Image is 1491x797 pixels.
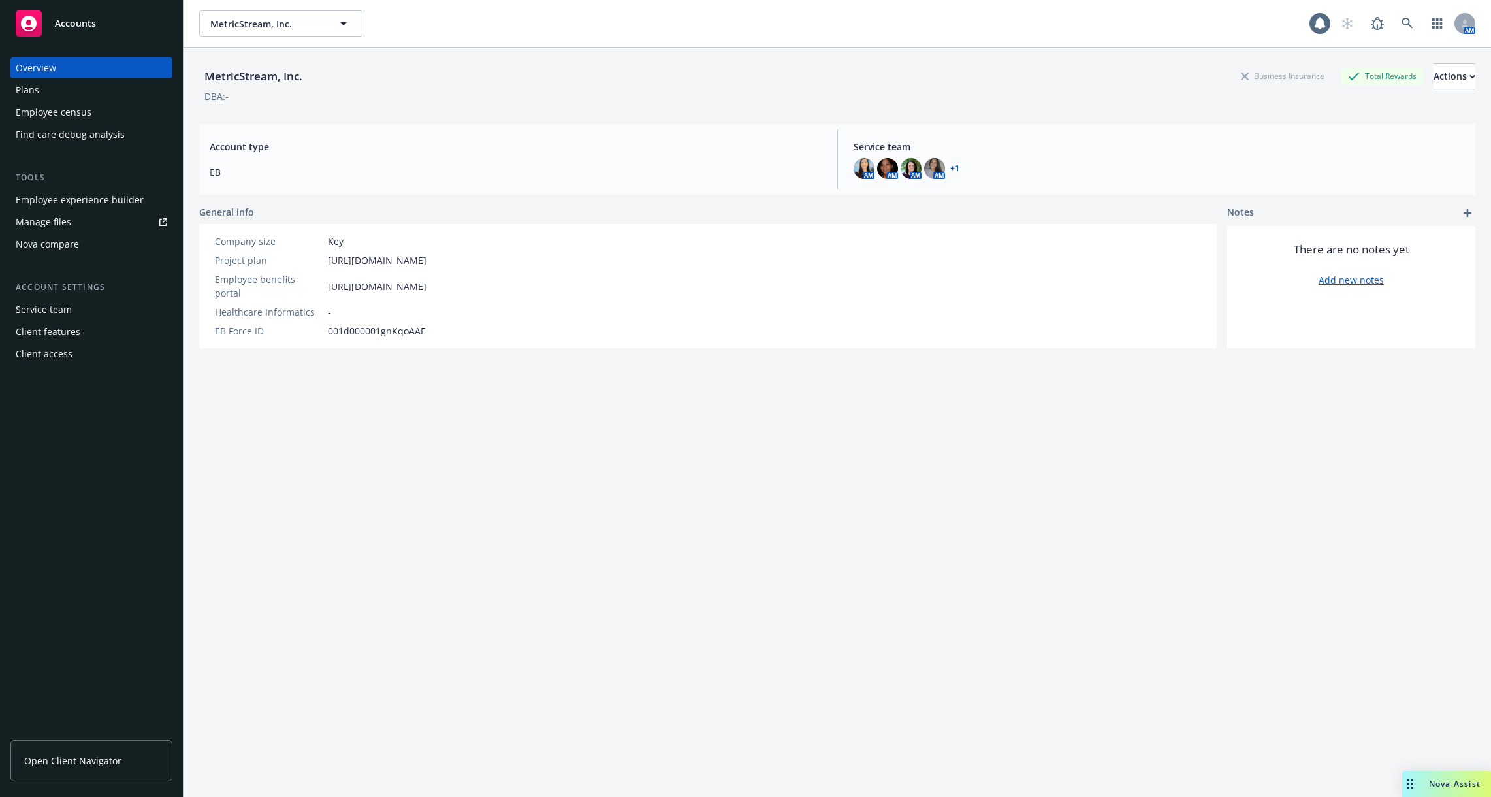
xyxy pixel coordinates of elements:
[10,344,172,365] a: Client access
[1227,205,1254,221] span: Notes
[210,17,323,31] span: MetricStream, Inc.
[16,234,79,255] div: Nova compare
[328,280,426,293] a: [URL][DOMAIN_NAME]
[1334,10,1360,37] a: Start snowing
[16,299,72,320] div: Service team
[204,89,229,103] div: DBA: -
[1364,10,1390,37] a: Report a Bug
[10,189,172,210] a: Employee experience builder
[1402,771,1491,797] button: Nova Assist
[10,321,172,342] a: Client features
[1434,63,1475,89] button: Actions
[1434,64,1475,89] div: Actions
[199,10,362,37] button: MetricStream, Inc.
[16,80,39,101] div: Plans
[877,158,898,179] img: photo
[854,140,1466,154] span: Service team
[16,124,125,145] div: Find care debug analysis
[16,344,72,365] div: Client access
[10,57,172,78] a: Overview
[10,5,172,42] a: Accounts
[199,68,308,85] div: MetricStream, Inc.
[1341,68,1423,84] div: Total Rewards
[1402,771,1419,797] div: Drag to move
[10,234,172,255] a: Nova compare
[924,158,945,179] img: photo
[1234,68,1331,84] div: Business Insurance
[10,171,172,184] div: Tools
[950,165,959,172] a: +1
[210,165,822,179] span: EB
[1460,205,1475,221] a: add
[854,158,874,179] img: photo
[328,305,331,319] span: -
[215,253,323,267] div: Project plan
[16,189,144,210] div: Employee experience builder
[215,305,323,319] div: Healthcare Informatics
[10,281,172,294] div: Account settings
[1394,10,1420,37] a: Search
[10,80,172,101] a: Plans
[16,102,91,123] div: Employee census
[10,299,172,320] a: Service team
[199,205,254,219] span: General info
[16,212,71,233] div: Manage files
[1294,242,1409,257] span: There are no notes yet
[328,253,426,267] a: [URL][DOMAIN_NAME]
[16,321,80,342] div: Client features
[328,235,344,248] span: Key
[1424,10,1451,37] a: Switch app
[215,324,323,338] div: EB Force ID
[1319,273,1384,287] a: Add new notes
[10,124,172,145] a: Find care debug analysis
[10,102,172,123] a: Employee census
[1429,778,1481,789] span: Nova Assist
[328,324,426,338] span: 001d000001gnKqoAAE
[901,158,922,179] img: photo
[24,754,121,768] span: Open Client Navigator
[210,140,822,154] span: Account type
[16,57,56,78] div: Overview
[215,272,323,300] div: Employee benefits portal
[215,235,323,248] div: Company size
[10,212,172,233] a: Manage files
[55,18,96,29] span: Accounts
